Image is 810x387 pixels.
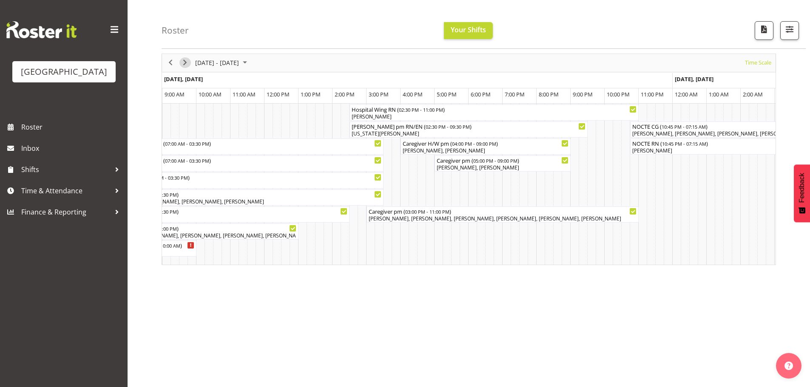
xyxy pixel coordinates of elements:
span: Time & Attendance [21,184,111,197]
div: [PERSON_NAME], [PERSON_NAME] [437,164,568,172]
span: 6:00 PM [471,90,491,98]
div: [PERSON_NAME] [97,215,347,223]
div: previous period [163,54,178,72]
span: Shifts [21,163,111,176]
button: Feedback - Show survey [794,164,810,222]
span: 1:00 PM [301,90,321,98]
div: Hospital Wing RN Begin From Monday, August 25, 2025 at 2:30:00 PM GMT+12:00 Ends At Monday, Augus... [350,105,639,121]
div: Caregiver am ( ) [97,224,296,232]
div: Caregiver H/W pm ( ) [403,139,568,147]
span: 4:00 PM [403,90,423,98]
div: [PERSON_NAME] [97,147,381,155]
div: [PERSON_NAME] [97,181,381,189]
div: [US_STATE][PERSON_NAME] [352,130,585,138]
div: [PERSON_NAME] [97,164,381,172]
button: August 2025 [194,57,251,68]
span: 07:00 AM - 03:30 PM [165,140,209,147]
span: 7:00 PM [505,90,525,98]
span: 10:00 AM [199,90,222,98]
div: [PERSON_NAME] [352,113,637,121]
span: 04:00 PM - 09:00 PM [452,140,496,147]
button: Download a PDF of the roster according to the set date range. [755,21,773,40]
div: Ressie 1 RN am Begin From Monday, August 25, 2025 at 7:00:00 AM GMT+12:00 Ends At Monday, August ... [94,138,384,155]
span: 11:00 PM [641,90,664,98]
div: Caregiver am Begin From Monday, August 25, 2025 at 7:00:00 AM GMT+12:00 Ends At Monday, August 25... [94,189,384,206]
span: 1:00 AM [709,90,729,98]
span: 05:00 PM - 09:00 PM [473,157,517,164]
button: Next [179,57,191,68]
div: August 25 - 31, 2025 [192,54,252,72]
span: 02:30 PM - 09:30 PM [426,123,470,130]
button: Filter Shifts [780,21,799,40]
span: 11:00 AM [233,90,256,98]
div: Ressie pm RN/EN Begin From Monday, August 25, 2025 at 2:30:00 PM GMT+12:00 Ends At Monday, August... [350,121,588,138]
div: Caregiver am Begin From Monday, August 25, 2025 at 7:00:00 AM GMT+12:00 Ends At Monday, August 25... [94,223,298,240]
div: Caregiver pm Begin From Monday, August 25, 2025 at 3:00:00 PM GMT+12:00 Ends At Monday, August 25... [367,206,639,223]
button: Your Shifts [444,22,493,39]
span: [DATE], [DATE] [675,75,713,83]
div: [PERSON_NAME] [PERSON_NAME], [PERSON_NAME], [PERSON_NAME], [PERSON_NAME], [PERSON_NAME], [PERSON_... [97,232,296,240]
img: Rosterit website logo [6,21,77,38]
span: Inbox [21,142,123,155]
div: Hospital Wing RN ( ) [97,173,381,181]
div: [PERSON_NAME], [PERSON_NAME], [PERSON_NAME], [PERSON_NAME], [PERSON_NAME], [PERSON_NAME] [369,215,637,223]
div: Caregiver pm ( ) [369,207,637,215]
div: Hospital Wing RN ( ) [352,105,637,113]
div: [PERSON_NAME] pm RN/EN ( ) [352,122,585,130]
span: 3:00 PM [369,90,389,98]
span: 10:00 PM [607,90,630,98]
div: [PERSON_NAME] 2 RN am ( ) [97,156,381,164]
div: Hospital Wing RN Begin From Monday, August 25, 2025 at 7:00:00 AM GMT+12:00 Ends At Monday, Augus... [94,172,384,189]
span: 12:00 AM [675,90,698,98]
span: Your Shifts [451,25,486,34]
span: 2:00 AM [743,90,763,98]
span: Roster [21,121,123,133]
div: Caregiver H/W pm Begin From Monday, August 25, 2025 at 4:00:00 PM GMT+12:00 Ends At Monday, Augus... [401,138,571,155]
div: [PERSON_NAME] 1 RN am ( ) [97,139,381,147]
div: [PERSON_NAME], [PERSON_NAME], [PERSON_NAME], [PERSON_NAME] [97,198,381,206]
div: [PERSON_NAME], [PERSON_NAME] [403,147,568,155]
h4: Roster [162,25,189,35]
span: 07:00 AM - 03:30 PM [165,157,209,164]
div: Caregiver pm Begin From Monday, August 25, 2025 at 5:00:00 PM GMT+12:00 Ends At Monday, August 25... [435,155,571,172]
span: 10:45 PM - 07:15 AM [662,140,706,147]
span: 02:30 PM - 11:00 PM [399,106,443,113]
div: Caregiver am ( ) [97,207,347,215]
span: [DATE] - [DATE] [194,57,240,68]
button: Previous [165,57,176,68]
div: Timeline Week of August 25, 2025 [162,54,776,265]
span: 12:00 PM [267,90,290,98]
span: 5:00 PM [437,90,457,98]
span: Time Scale [744,57,772,68]
span: 07:00 AM - 03:30 PM [144,174,188,181]
div: Caregiver am ( ) [97,190,381,198]
span: 9:00 AM [165,90,185,98]
span: 03:00 PM - 11:00 PM [405,208,449,215]
span: 10:45 PM - 07:15 AM [662,123,706,130]
span: [DATE], [DATE] [164,75,203,83]
div: Caregiver am Begin From Monday, August 25, 2025 at 7:00:00 AM GMT+12:00 Ends At Monday, August 25... [94,206,350,223]
span: 8:00 PM [539,90,559,98]
div: Ressie 2 RN am Begin From Monday, August 25, 2025 at 7:00:00 AM GMT+12:00 Ends At Monday, August ... [94,155,384,172]
span: 9:00 PM [573,90,593,98]
div: [GEOGRAPHIC_DATA] [21,65,107,78]
img: help-xxl-2.png [784,362,793,370]
span: Feedback [798,173,806,203]
span: 2:00 PM [335,90,355,98]
span: Finance & Reporting [21,206,111,218]
button: Time Scale [744,57,773,68]
div: Caregiver pm ( ) [437,156,568,164]
div: next period [178,54,192,72]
